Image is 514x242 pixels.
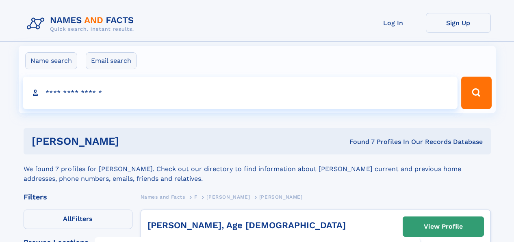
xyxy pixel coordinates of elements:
[259,194,303,200] span: [PERSON_NAME]
[403,217,484,236] a: View Profile
[206,192,250,202] a: [PERSON_NAME]
[361,13,426,33] a: Log In
[24,154,491,184] div: We found 7 profiles for [PERSON_NAME]. Check out our directory to find information about [PERSON_...
[424,217,463,236] div: View Profile
[63,215,72,223] span: All
[86,52,137,69] label: Email search
[234,137,483,146] div: Found 7 Profiles In Our Records Database
[24,193,132,201] div: Filters
[23,77,458,109] input: search input
[206,194,250,200] span: [PERSON_NAME]
[24,210,132,229] label: Filters
[32,136,234,146] h1: [PERSON_NAME]
[461,77,491,109] button: Search Button
[426,13,491,33] a: Sign Up
[24,13,141,35] img: Logo Names and Facts
[194,194,197,200] span: F
[25,52,77,69] label: Name search
[194,192,197,202] a: F
[141,192,185,202] a: Names and Facts
[147,220,346,230] a: [PERSON_NAME], Age [DEMOGRAPHIC_DATA]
